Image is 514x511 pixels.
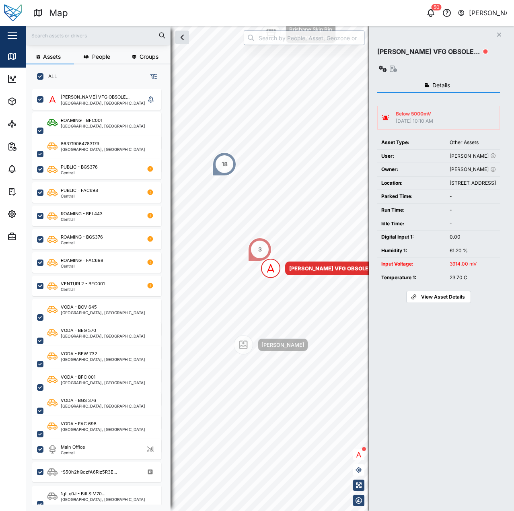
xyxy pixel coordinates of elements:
[381,274,442,282] div: Temperature 1:
[21,165,46,173] div: Alarms
[61,124,145,128] div: [GEOGRAPHIC_DATA], [GEOGRAPHIC_DATA]
[21,74,57,83] div: Dashboard
[469,8,508,18] div: [PERSON_NAME]
[377,47,480,57] div: [PERSON_NAME] VFG OBSOLE...
[21,187,43,196] div: Tasks
[450,220,496,228] div: -
[43,54,61,60] span: Assets
[61,101,145,105] div: [GEOGRAPHIC_DATA], [GEOGRAPHIC_DATA]
[61,350,97,357] div: VODA - BEW 732
[381,247,442,255] div: Humidity 1:
[432,4,442,10] div: 50
[61,187,98,194] div: PUBLIC - FAC698
[381,220,442,228] div: Idle Time:
[244,31,364,45] input: Search by People, Asset, Geozone or Place
[61,327,96,334] div: VODA - BEG 570
[234,335,308,354] div: Map marker
[31,29,166,41] input: Search assets or drivers
[396,117,433,125] div: [DATE] 10:10 AM
[450,260,496,268] div: 3914.00 mV
[61,381,145,385] div: [GEOGRAPHIC_DATA], [GEOGRAPHIC_DATA]
[396,110,433,118] div: Below 5000mV
[381,233,442,241] div: Digital Input 1:
[61,287,105,291] div: Central
[61,427,145,431] div: [GEOGRAPHIC_DATA], [GEOGRAPHIC_DATA]
[61,469,117,476] div: -S50h2hQozfA6Riz5R3E...
[381,206,442,214] div: Run Time:
[43,73,57,80] label: ALL
[381,152,442,160] div: User:
[21,52,39,61] div: Map
[381,179,442,187] div: Location:
[450,139,496,146] div: Other Assets
[61,241,103,245] div: Central
[222,160,228,169] div: 18
[61,210,103,217] div: ROAMING - BEL443
[258,245,262,254] div: 3
[21,142,48,151] div: Reports
[92,54,110,60] span: People
[61,444,85,451] div: Main Office
[381,260,442,268] div: Input Voltage:
[289,264,374,272] div: [PERSON_NAME] VFG OBSOLE...
[61,164,98,171] div: PUBLIC - BGS376
[381,166,442,173] div: Owner:
[61,397,96,404] div: VODA - BGS 376
[450,206,496,214] div: -
[432,82,450,88] span: Details
[61,217,103,221] div: Central
[21,232,45,241] div: Admin
[61,147,145,151] div: [GEOGRAPHIC_DATA], [GEOGRAPHIC_DATA]
[381,139,442,146] div: Asset Type:
[261,341,304,349] div: [PERSON_NAME]
[61,304,97,311] div: VODA - BCV 645
[61,497,145,501] div: [GEOGRAPHIC_DATA], [GEOGRAPHIC_DATA]
[450,193,496,200] div: -
[61,94,130,101] div: [PERSON_NAME] VFG OBSOLE...
[61,234,103,241] div: ROAMING - BGS376
[450,152,496,160] div: [PERSON_NAME]
[289,25,332,33] div: Brisbane Skip Bin
[61,257,103,264] div: ROAMING - FAC698
[212,152,236,176] div: Map marker
[381,193,442,200] div: Parked Time:
[61,194,98,198] div: Central
[61,140,99,147] div: 863719064783179
[61,357,145,361] div: [GEOGRAPHIC_DATA], [GEOGRAPHIC_DATA]
[61,264,103,268] div: Central
[457,7,508,19] button: [PERSON_NAME]
[32,86,170,505] div: grid
[61,311,145,315] div: [GEOGRAPHIC_DATA], [GEOGRAPHIC_DATA]
[61,404,145,408] div: [GEOGRAPHIC_DATA], [GEOGRAPHIC_DATA]
[21,120,40,128] div: Sites
[450,166,496,173] div: [PERSON_NAME]
[421,291,465,303] span: View Asset Details
[61,420,97,427] div: VODA - FAC 698
[61,334,145,338] div: [GEOGRAPHIC_DATA], [GEOGRAPHIC_DATA]
[61,374,95,381] div: VODA - BFC 001
[450,247,496,255] div: 61.20 %
[61,117,102,124] div: ROAMING - BFC001
[61,490,105,497] div: 1qlLe0J - Bill SIM70...
[450,274,496,282] div: 23.70 C
[49,6,68,20] div: Map
[4,4,22,22] img: Main Logo
[61,280,105,287] div: VENTURI 2 - BFC001
[450,233,496,241] div: 0.00
[450,179,496,187] div: [STREET_ADDRESS]
[248,237,272,262] div: Map marker
[406,291,471,303] a: View Asset Details
[21,210,49,218] div: Settings
[61,451,85,455] div: Central
[21,97,46,106] div: Assets
[61,171,98,175] div: Central
[261,259,378,278] div: Map marker
[140,54,158,60] span: Groups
